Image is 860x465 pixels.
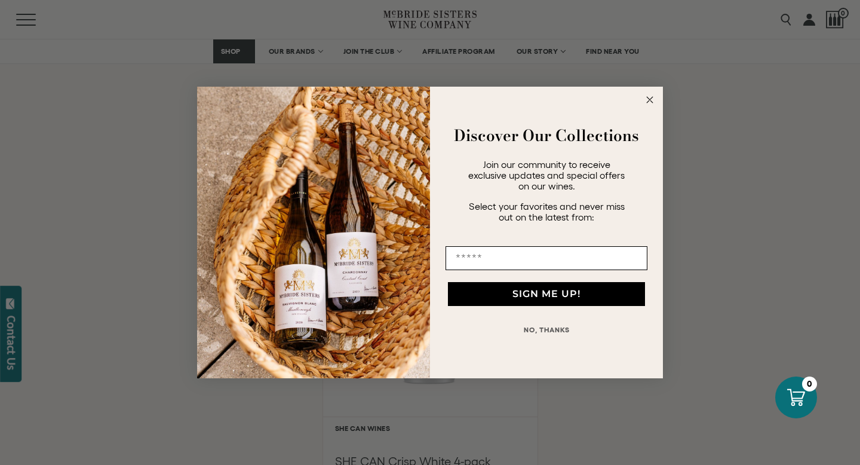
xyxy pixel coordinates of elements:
[468,159,625,191] span: Join our community to receive exclusive updates and special offers on our wines.
[448,282,645,306] button: SIGN ME UP!
[197,87,430,378] img: 42653730-7e35-4af7-a99d-12bf478283cf.jpeg
[446,246,647,270] input: Email
[454,124,639,147] strong: Discover Our Collections
[643,93,657,107] button: Close dialog
[802,377,817,391] div: 0
[446,318,647,342] button: NO, THANKS
[469,201,625,222] span: Select your favorites and never miss out on the latest from:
